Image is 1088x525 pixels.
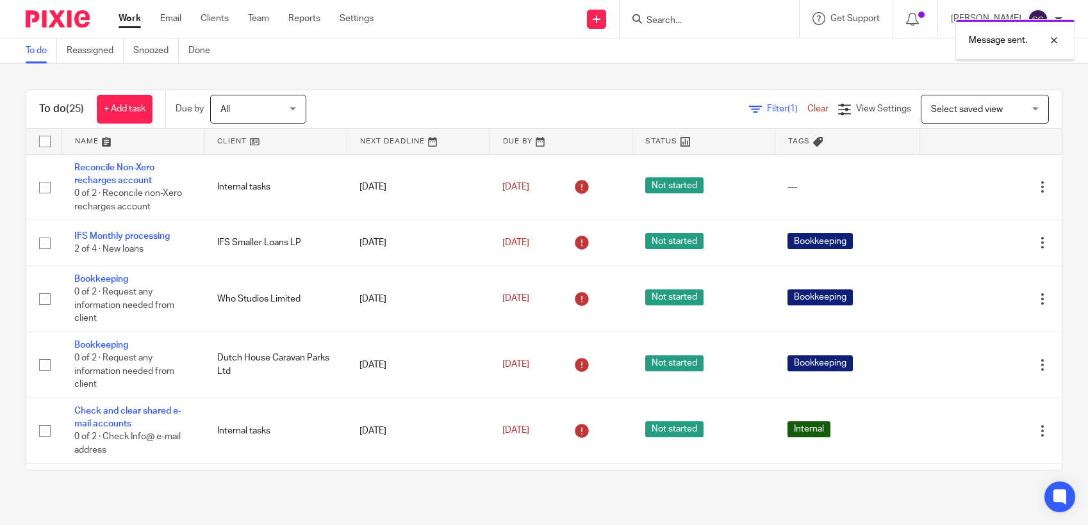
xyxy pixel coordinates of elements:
span: (25) [66,104,84,114]
span: [DATE] [502,238,529,247]
a: Work [119,12,141,25]
td: [DATE] [347,154,490,220]
span: Not started [645,289,704,305]
span: [DATE] [502,182,529,191]
a: Clients [201,12,229,25]
td: Dutch House Caravan Parks Ltd [204,332,347,398]
a: Clear [807,104,828,113]
span: Not started [645,177,704,193]
a: Snoozed [133,38,179,63]
span: 2 of 4 · New loans [74,245,144,254]
a: IFS Monthly processing [74,232,170,241]
a: Bookkeeping [74,275,128,284]
a: Email [160,12,181,25]
td: [DATE] [347,266,490,332]
span: (1) [787,104,798,113]
h1: To do [39,102,84,116]
span: [DATE] [502,295,529,303]
span: Select saved view [931,105,1003,114]
span: 0 of 2 · Request any information needed from client [74,353,174,389]
td: [DATE] [347,398,490,464]
td: [DATE] [347,332,490,398]
span: View Settings [856,104,911,113]
span: [DATE] [502,426,529,435]
td: Internal tasks [204,154,347,220]
td: Internal tasks [204,398,347,464]
p: Message sent. [969,34,1027,47]
td: IFS Smaller Loans LP [204,220,347,266]
span: Bookkeeping [787,289,853,305]
a: Reconcile Non-Xero recharges account [74,163,154,185]
span: Bookkeeping [787,355,853,371]
p: Due by [176,102,204,115]
span: 0 of 2 · Check Info@ e-mail address [74,433,181,455]
span: Tags [788,138,810,145]
td: [DATE] [347,220,490,266]
a: Check and clear shared e-mail accounts [74,407,181,428]
span: Not started [645,233,704,249]
img: svg%3E [1028,9,1048,29]
a: Reassigned [67,38,124,63]
span: All [220,105,230,114]
a: Reports [288,12,320,25]
span: 0 of 2 · Reconcile non-Xero recharges account [74,189,182,211]
a: Bookkeeping [74,341,128,350]
span: [DATE] [502,360,529,369]
a: To do [26,38,57,63]
img: Pixie [26,10,90,28]
a: Done [188,38,220,63]
div: --- [787,181,906,193]
span: 0 of 2 · Request any information needed from client [74,287,174,323]
span: Not started [645,355,704,371]
span: Filter [767,104,807,113]
span: Bookkeeping [787,233,853,249]
td: Who Studios Limited [204,266,347,332]
a: + Add task [97,95,152,124]
a: Settings [340,12,374,25]
span: Internal [787,421,830,437]
a: Team [248,12,269,25]
span: Not started [645,421,704,437]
